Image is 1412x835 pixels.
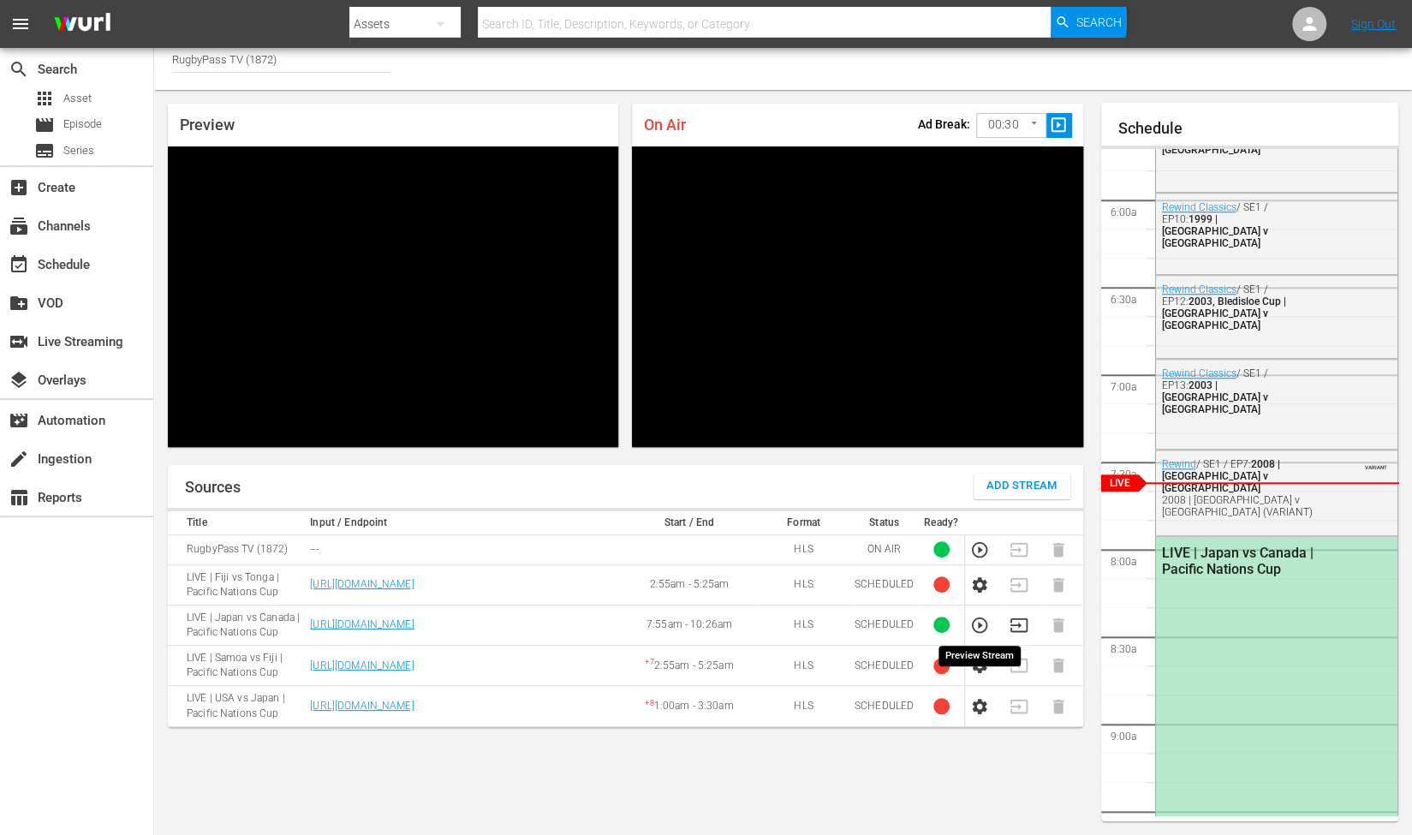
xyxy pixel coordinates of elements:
h1: Sources [185,479,241,496]
button: Add Stream [974,474,1070,499]
th: Title [168,511,305,535]
div: / SE1 / EP13: [1162,367,1318,415]
span: Ingestion [9,449,29,469]
td: HLS [758,605,849,645]
td: LIVE | Japan vs Canada | Pacific Nations Cup [168,605,305,645]
a: Sign Out [1351,17,1396,31]
span: Preview [180,116,235,134]
div: Video Player [632,146,1082,447]
p: Ad Break: [918,117,970,131]
td: 1:00am - 3:30am [621,686,758,726]
td: HLS [758,686,849,726]
td: HLS [758,534,849,564]
button: Configure [970,697,989,716]
div: / SE1 / EP10: [1162,201,1318,249]
img: ans4CAIJ8jUAAAAAAAAAAAAAAAAAAAAAAAAgQb4GAAAAAAAAAAAAAAAAAAAAAAAAJMjXAAAAAAAAAAAAAAAAAAAAAAAAgAT5G... [41,4,123,45]
a: Rewind Classics [1162,283,1236,295]
a: [URL][DOMAIN_NAME] [310,659,414,671]
td: LIVE | Samoa vs Fiji | Pacific Nations Cup [168,646,305,686]
span: 2003 | [GEOGRAPHIC_DATA] v [GEOGRAPHIC_DATA] [1162,379,1268,415]
a: [URL][DOMAIN_NAME] [310,700,414,712]
span: 1999 | [GEOGRAPHIC_DATA] v [GEOGRAPHIC_DATA] [1162,213,1268,249]
span: Search [9,59,29,80]
td: 2:55am - 5:25am [621,564,758,605]
span: VARIANT [1365,456,1387,470]
td: LIVE | USA vs Japan | Pacific Nations Cup [168,686,305,726]
div: Video Player [168,146,618,447]
div: LIVE | Japan vs Canada | Pacific Nations Cup [1162,545,1318,577]
span: menu [10,14,31,34]
sup: + 7 [645,658,653,666]
td: ON AIR [849,534,919,564]
span: Search [1075,7,1121,38]
span: 2008 | [GEOGRAPHIC_DATA] v [GEOGRAPHIC_DATA] [1162,458,1280,494]
span: Asset [34,88,55,109]
button: Search [1051,7,1126,38]
th: Input / Endpoint [305,511,621,535]
a: [URL][DOMAIN_NAME] [310,578,414,590]
td: 2:55am - 5:25am [621,646,758,686]
span: Asset [63,90,92,107]
th: Format [758,511,849,535]
td: SCHEDULED [849,605,919,645]
span: slideshow_sharp [1049,116,1069,135]
td: HLS [758,564,849,605]
span: Add Stream [986,476,1058,496]
span: Series [34,140,55,161]
span: 2003, Bledisloe Cup | [GEOGRAPHIC_DATA] v [GEOGRAPHIC_DATA] [1162,295,1286,331]
a: Rewind Classics [1162,367,1236,379]
div: / SE1 / EP7: [1162,458,1318,518]
button: Configure [970,576,989,594]
span: Episode [63,116,102,133]
th: Start / End [621,511,758,535]
td: LIVE | Fiji vs Tonga | Pacific Nations Cup [168,564,305,605]
button: Preview Stream [970,540,989,559]
span: Schedule [9,254,29,275]
td: SCHEDULED [849,686,919,726]
span: Channels [9,216,29,236]
td: 7:55am - 10:26am [621,605,758,645]
a: Rewind [1162,458,1196,470]
span: Overlays [9,370,29,391]
button: Transition [1010,616,1028,635]
td: HLS [758,646,849,686]
button: Configure [970,656,989,675]
th: Status [849,511,919,535]
sup: + 8 [645,699,653,707]
span: On Air [644,116,686,134]
div: 00:30 [976,109,1046,141]
span: Live Streaming [9,331,29,352]
span: Create [9,177,29,198]
span: Series [63,142,94,159]
td: RugbyPass TV (1872) [168,534,305,564]
th: Ready? [919,511,964,535]
span: Automation [9,410,29,431]
span: Episode [34,115,55,135]
h1: Schedule [1118,120,1399,137]
span: VOD [9,293,29,313]
span: Reports [9,487,29,508]
td: SCHEDULED [849,646,919,686]
td: --- [305,534,621,564]
a: [URL][DOMAIN_NAME] [310,618,414,630]
a: Rewind Classics [1162,201,1236,213]
td: SCHEDULED [849,564,919,605]
div: / SE1 / EP12: [1162,283,1318,331]
div: 2008 | [GEOGRAPHIC_DATA] v [GEOGRAPHIC_DATA] (VARIANT) [1162,494,1318,518]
